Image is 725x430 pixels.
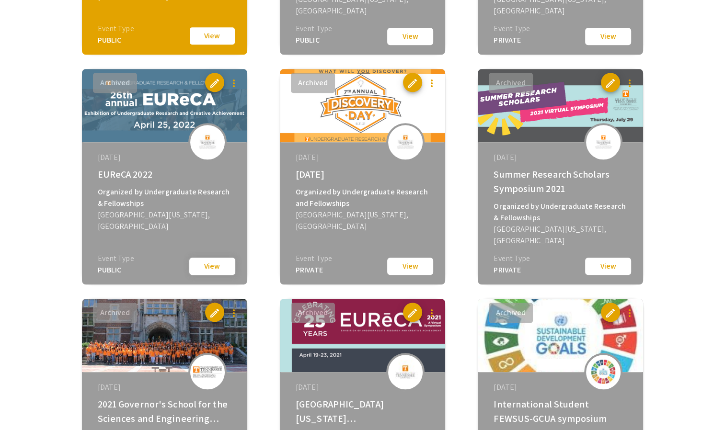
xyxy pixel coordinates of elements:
mat-icon: more_vert [228,78,240,89]
mat-icon: more_vert [624,307,635,319]
div: Event Type [98,23,134,34]
div: PRIVATE [494,34,530,46]
button: Archived [93,303,137,323]
div: [DATE] [98,152,234,163]
div: [GEOGRAPHIC_DATA][US_STATE], [GEOGRAPHIC_DATA] [296,209,432,232]
button: edit [403,73,422,92]
div: 2021 Governor's School for the Sciences and Engineering Symposium [98,397,234,426]
button: Archived [489,73,533,93]
div: PUBLIC [98,34,134,46]
button: Archived [291,303,335,323]
button: View [188,26,236,46]
div: [GEOGRAPHIC_DATA][US_STATE], [GEOGRAPHIC_DATA] [98,209,234,232]
span: edit [407,307,418,319]
button: View [386,27,434,46]
div: [DATE] [494,382,630,393]
div: Event Type [296,23,332,34]
img: eureca-2022_eventCoverPhoto_3e99ce__thumb.png [82,69,247,142]
span: edit [209,307,220,319]
div: Event Type [494,23,530,34]
mat-icon: more_vert [228,307,240,319]
div: PRIVATE [494,264,530,276]
div: EUReCA 2022 [98,167,234,181]
div: Organized by Undergraduate Research and Fellowships [296,186,432,209]
img: summer-research-scholars-symposium-2021_eventCoverPhoto_8e96a3__thumb.png [478,69,643,142]
div: International Student FEWSUS-GCUA symposium [494,397,630,426]
button: edit [403,303,422,322]
img: summer-research-scholars-symposium-2021_eventLogo_2bdcbd_.png [589,130,618,154]
div: PRIVATE [296,264,332,276]
div: [DATE] [296,382,432,393]
img: international-student-fewsus-gcua-symposium_eventCoverPhoto_thumb.jpg [478,299,643,372]
span: edit [605,307,616,319]
div: [GEOGRAPHIC_DATA][US_STATE], [GEOGRAPHIC_DATA] [494,224,630,247]
div: [DATE] [296,152,432,163]
button: edit [601,73,620,92]
div: [GEOGRAPHIC_DATA][US_STATE] [GEOGRAPHIC_DATA] EURēCA 2021 [296,397,432,426]
div: Organized by Undergraduate Research & Fellowships [98,186,234,209]
div: [DATE] [494,152,630,163]
div: Event Type [296,253,332,264]
span: edit [605,78,616,89]
button: View [584,257,632,276]
button: Archived [93,73,137,93]
span: edit [407,78,418,89]
button: edit [601,303,620,322]
img: eureca-2022_eventLogo_2c1963_.jpg [193,130,222,154]
button: View [386,257,434,276]
img: discovery-day-2021_eventCoverPhoto_255714__thumb.png [280,69,445,142]
div: [DATE] [296,167,432,181]
mat-icon: more_vert [426,78,437,89]
button: edit [205,73,224,92]
div: PUBLIC [98,264,134,276]
iframe: Chat [7,387,41,423]
button: View [584,27,632,46]
img: utkeureca21_eventLogo.jpg [391,360,420,384]
div: [DATE] [98,382,234,393]
img: discovery-day-2021_eventLogo_081bbb_.jpg [391,130,420,154]
div: PUBLIC [296,34,332,46]
button: View [188,257,236,276]
div: Summer Research Scholars Symposium 2021 [494,167,630,196]
mat-icon: more_vert [426,307,437,319]
img: utkeureca21_eventCoverPhoto_thumb.png [280,299,445,372]
button: edit [205,303,224,322]
button: Archived [489,303,533,323]
mat-icon: more_vert [624,78,635,89]
img: 2021gsse_eventLogo_dad9ef_.jpg [193,366,222,378]
img: 2021gsse_eventCoverPhoto_36174b__thumb.jpg [82,299,247,372]
button: Archived [291,73,335,93]
div: Event Type [98,253,134,264]
div: Organized by Undergraduate Research & Fellowships [494,201,630,224]
div: Event Type [494,253,530,264]
img: international-student-fewsus-gcua-symposium_eventLogo.jpg [589,360,618,384]
span: edit [209,78,220,89]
